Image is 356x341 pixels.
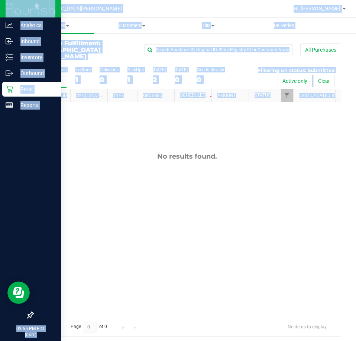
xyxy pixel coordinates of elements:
button: Active only [278,75,312,87]
div: 1 [127,75,144,84]
a: Amount [217,93,236,98]
p: Reports [13,101,58,110]
inline-svg: Inbound [6,38,13,45]
p: [DATE] [3,332,58,338]
div: 1 [75,75,91,84]
p: 03:55 PM EDT [3,325,58,332]
button: All Purchases [300,43,341,56]
div: No results found. [33,152,341,160]
div: Deliveries [100,67,119,72]
inline-svg: Reports [6,101,13,109]
div: 0 [175,75,188,84]
span: [GEOGRAPHIC_DATA][PERSON_NAME] [33,46,101,60]
span: No items to display [282,321,333,332]
h3: Purchase Fulfillment: [33,40,136,60]
inline-svg: Inventory [6,53,13,61]
inline-svg: Analytics [6,22,13,29]
p: Analytics [13,21,58,30]
p: Outbound [13,69,58,78]
input: Search Purchase ID, Original ID, State Registry ID or Customer Name... [144,44,293,55]
a: Type [113,93,124,98]
div: [DATE] [175,67,188,72]
span: Filtering on status: [258,67,306,73]
div: [DATE] [153,67,166,72]
span: Hi, [PERSON_NAME]! [294,6,342,12]
div: 0 [197,75,224,84]
a: Filter [281,89,293,102]
div: PickUps [127,67,144,72]
div: 2 [153,75,166,84]
p: Retail [13,85,58,94]
a: Tills [170,18,246,33]
a: Sync Status [76,93,105,98]
a: Scheduled [180,92,214,98]
span: Deliveries [264,22,304,29]
div: Needs Review [197,67,224,72]
span: Page of 0 [64,321,113,332]
div: 0 [100,75,119,84]
a: Ordered [143,93,162,98]
button: Clear [313,75,335,87]
span: Customers [94,22,170,29]
a: Status [255,92,271,98]
p: Inbound [13,37,58,46]
inline-svg: Outbound [6,69,13,77]
div: In Store [75,67,91,72]
a: Deliveries [246,18,322,33]
inline-svg: Retail [6,85,13,93]
span: Submitted [308,67,335,73]
span: [GEOGRAPHIC_DATA][PERSON_NAME] [30,6,122,12]
span: Tills [171,22,246,29]
p: Inventory [13,53,58,62]
a: Last Updated By [299,93,337,98]
a: Customers [94,18,170,33]
iframe: Resource center [7,282,30,304]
